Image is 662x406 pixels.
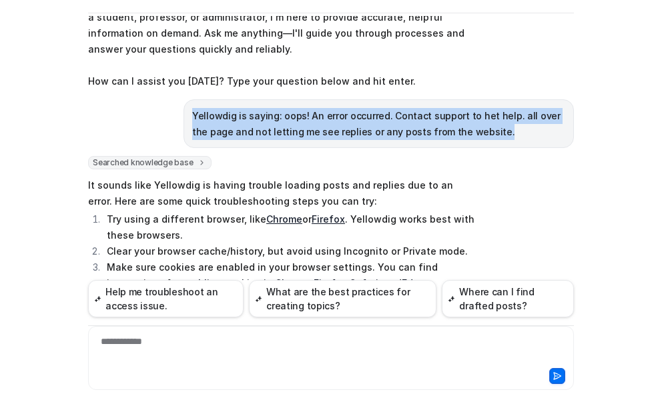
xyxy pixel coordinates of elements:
a: Firefox [312,213,345,225]
a: Safari [350,277,378,289]
li: Try using a different browser, like or . Yellowdig works best with these browsers. [103,211,478,243]
button: Help me troubleshoot an access issue. [88,280,244,317]
a: Firefox [314,277,347,289]
button: Where can I find drafted posts? [442,280,574,317]
a: enabling cookies in Chrome [180,277,311,289]
li: Make sure cookies are enabled in your browser settings. You can find instructions for , , , and . [103,259,478,291]
p: Yellowdig is saying: oops! An error occurred. Contact support to het help. all over the page and ... [192,108,565,140]
span: Searched knowledge base [88,156,212,169]
button: What are the best practices for creating topics? [249,280,436,317]
p: It sounds like Yellowdig is having trouble loading posts and replies due to an error. Here are so... [88,177,478,209]
a: Chrome [266,213,302,225]
a: Edge [402,277,425,289]
li: Clear your browser cache/history, but avoid using Incognito or Private mode. [103,243,478,259]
